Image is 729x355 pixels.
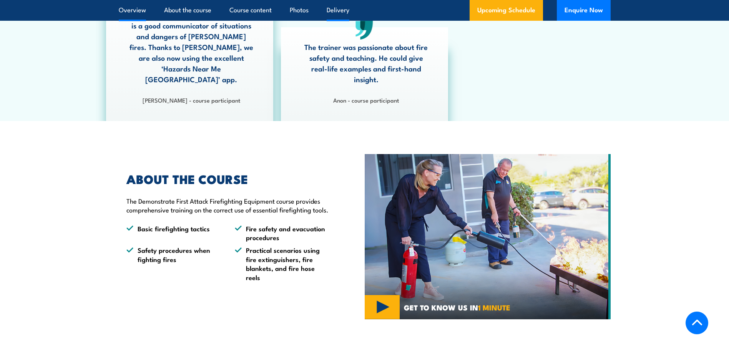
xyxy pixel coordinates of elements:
li: Safety procedures when fighting fires [126,246,221,282]
strong: 1 MINUTE [478,302,510,313]
img: Fire Safety Training [365,154,611,319]
li: Practical scenarios using fire extinguishers, fire blankets, and fire hose reels [235,246,329,282]
span: GET TO KNOW US IN [404,304,510,311]
li: Fire safety and evacuation procedures [235,224,329,242]
p: The Demonstrate First Attack Firefighting Equipment course provides comprehensive training on the... [126,196,329,214]
p: The trainer was passionate about fire safety and teaching. He could give real-life examples and f... [304,41,429,85]
strong: Anon - course participant [333,96,399,104]
li: Basic firefighting tactics [126,224,221,242]
h2: ABOUT THE COURSE [126,173,329,184]
strong: [PERSON_NAME] - course participant [143,96,240,104]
